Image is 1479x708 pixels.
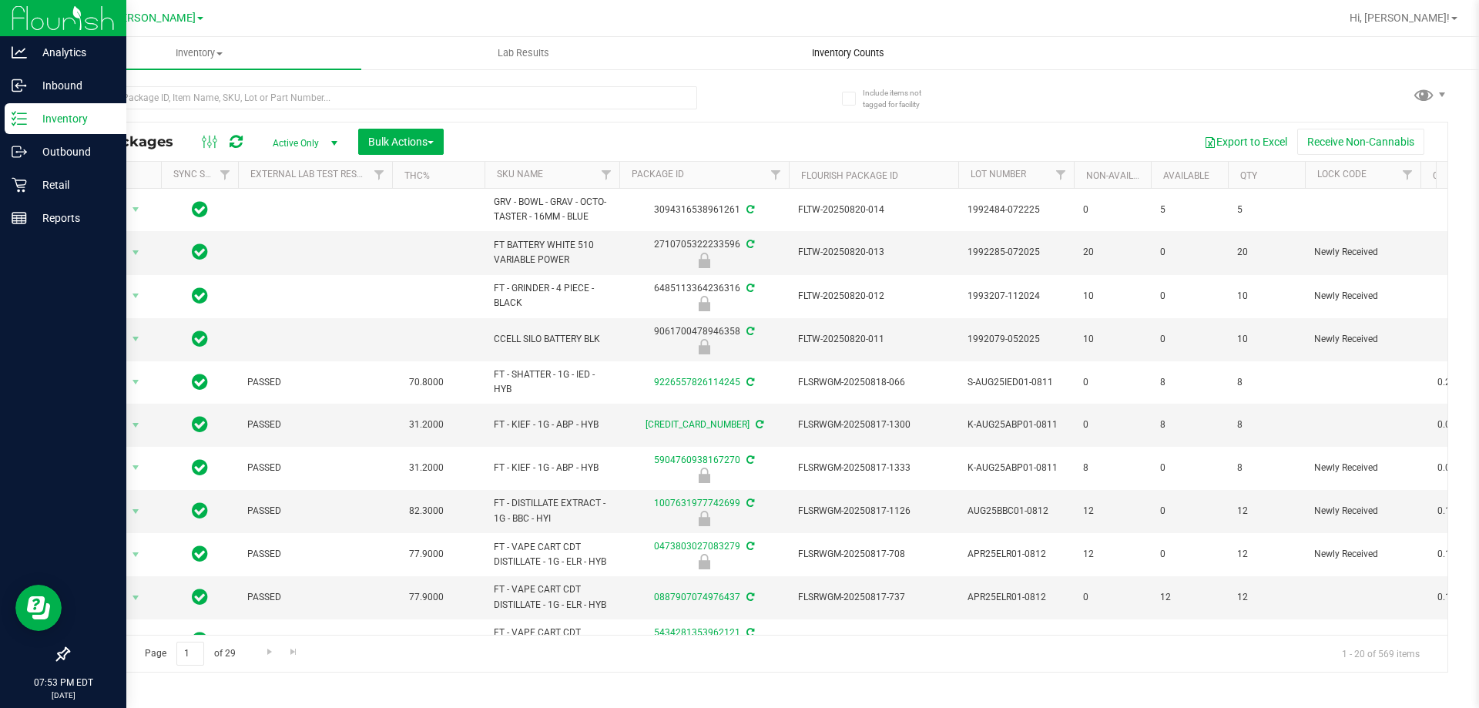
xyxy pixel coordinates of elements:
div: 3094316538961261 [617,203,791,217]
span: 10 [1083,289,1142,304]
span: Sync from Compliance System [744,283,754,294]
span: 20 [1237,245,1296,260]
span: 0 [1160,245,1219,260]
span: select [126,457,146,478]
span: 0 [1160,289,1219,304]
span: select [126,587,146,609]
span: 70.8000 [401,371,451,394]
button: Receive Non-Cannabis [1297,129,1424,155]
span: Sync from Compliance System [753,419,763,430]
div: Newly Received [617,511,791,526]
span: 0 [1160,504,1219,518]
inline-svg: Reports [12,210,27,226]
a: Available [1163,170,1209,181]
p: Outbound [27,143,119,161]
span: APR25ELR01-0812 [968,633,1065,648]
p: Inbound [27,76,119,95]
span: FLSRWGM-20250817-708 [798,547,949,562]
span: PASSED [247,461,383,475]
a: 5904760938167270 [654,455,740,465]
span: 0.0000 [1430,457,1474,479]
span: 0 [1083,590,1142,605]
div: Newly Received [617,468,791,483]
a: Sync Status [173,169,233,180]
span: 12 [1160,590,1219,605]
a: Filter [763,162,789,188]
a: Go to the next page [258,642,280,663]
span: In Sync [192,457,208,478]
span: Sync from Compliance System [744,541,754,552]
span: FT - SHATTER - 1G - IED - HYB [494,367,610,397]
inline-svg: Analytics [12,45,27,60]
inline-svg: Outbound [12,144,27,159]
span: FLTW-20250820-014 [798,203,949,217]
a: Filter [1395,162,1420,188]
span: select [126,371,146,393]
span: 1993207-112024 [968,289,1065,304]
span: select [126,285,146,307]
inline-svg: Inbound [12,78,27,93]
span: 8 [1237,461,1296,475]
span: 12 [1083,633,1142,648]
span: 0 [1083,418,1142,432]
span: Sync from Compliance System [744,377,754,388]
span: 1992484-072225 [968,203,1065,217]
div: 9061700478946358 [617,324,791,354]
a: 1007631977742699 [654,498,740,508]
span: FT - VAPE CART CDT DISTILLATE - 1G - ELR - HYB [494,626,610,655]
span: Hi, [PERSON_NAME]! [1350,12,1450,24]
span: 8 [1237,418,1296,432]
span: 82.3000 [401,500,451,522]
span: K-AUG25ABP01-0811 [968,461,1065,475]
a: Flourish Package ID [801,170,898,181]
span: 1 - 20 of 569 items [1330,642,1432,665]
span: Sync from Compliance System [744,592,754,602]
span: In Sync [192,500,208,522]
span: All Packages [80,133,189,150]
span: 8 [1160,375,1219,390]
a: SKU Name [497,169,543,180]
span: Newly Received [1314,461,1411,475]
iframe: Resource center [15,585,62,631]
span: 31.2000 [401,457,451,479]
span: 1992079-052025 [968,332,1065,347]
span: PASSED [247,418,383,432]
span: 0 [1160,633,1219,648]
span: Newly Received [1314,245,1411,260]
span: 0.0000 [1430,414,1474,436]
span: PASSED [247,547,383,562]
span: Sync from Compliance System [744,239,754,250]
input: 1 [176,642,204,666]
a: Lock Code [1317,169,1367,180]
span: FT - KIEF - 1G - ABP - HYB [494,461,610,475]
span: APR25ELR01-0812 [968,590,1065,605]
span: FT - GRINDER - 4 PIECE - BLACK [494,281,610,310]
span: FT - VAPE CART CDT DISTILLATE - 1G - ELR - HYB [494,582,610,612]
a: Inventory Counts [686,37,1010,69]
p: Reports [27,209,119,227]
span: FLSRWGM-20250817-1333 [798,461,949,475]
span: Sync from Compliance System [744,498,754,508]
span: FLSRWGM-20250817-570 [798,633,949,648]
span: S-AUG25IED01-0811 [968,375,1065,390]
span: FT - KIEF - 1G - ABP - HYB [494,418,610,432]
a: Non-Available [1086,170,1155,181]
span: Page of 29 [132,642,248,666]
a: 0473803027083279 [654,541,740,552]
span: FLTW-20250820-013 [798,245,949,260]
a: Filter [213,162,238,188]
button: Export to Excel [1194,129,1297,155]
span: In Sync [192,328,208,350]
span: Newly Received [1314,547,1411,562]
inline-svg: Retail [12,177,27,193]
span: Sync from Compliance System [744,326,754,337]
a: [CREDIT_CARD_NUMBER] [646,419,750,430]
a: Qty [1240,170,1257,181]
span: In Sync [192,241,208,263]
span: 8 [1083,461,1142,475]
span: 10 [1083,332,1142,347]
span: Newly Received [1314,332,1411,347]
span: FLSRWGM-20250817-1300 [798,418,949,432]
span: Lab Results [477,46,570,60]
span: 0 [1160,461,1219,475]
